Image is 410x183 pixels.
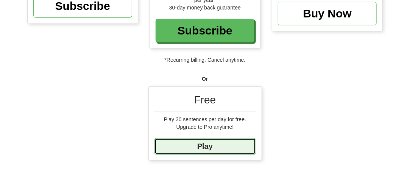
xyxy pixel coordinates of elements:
[202,76,208,82] strong: Or
[154,116,256,123] div: Play 30 sentences per day for free.
[154,92,256,112] div: Free
[278,2,377,25] a: Buy Now
[154,123,256,131] div: Upgrade to Pro anytime!
[154,138,256,155] a: Play
[156,4,254,11] div: 30-day money back guarantee
[156,19,254,42] a: Subscribe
